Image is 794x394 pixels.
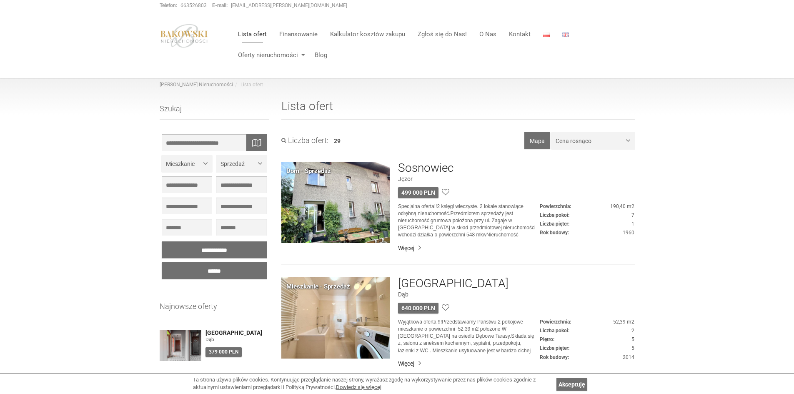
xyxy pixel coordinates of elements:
[540,336,554,343] dt: Piętro:
[398,203,540,239] p: Specjalna oferta!!2 księgi wieczyste. 2 lokale stanowiące odrębną nieruchomość.Przedmiotem sprzed...
[540,221,634,228] dd: 1
[334,138,341,144] span: 29
[324,26,411,43] a: Kalkulator kosztów zakupu
[398,277,508,290] a: [GEOGRAPHIC_DATA]
[336,384,381,390] a: Dowiedz się więcej
[540,319,571,326] dt: Powierzchnia:
[216,155,267,172] button: Sprzedaż
[556,137,624,145] span: Cena rosnąco
[160,3,177,8] strong: Telefon:
[281,277,390,359] img: Mieszkanie Sprzedaż Katowice Dąb Johna Baildona
[551,132,635,149] button: Cena rosnąco
[231,3,347,8] a: [EMAIL_ADDRESS][PERSON_NAME][DOMAIN_NAME]
[193,376,552,391] div: Ta strona używa plików cookies. Kontynuując przeglądanie naszej strony, wyrażasz zgodę na wykorzy...
[232,26,273,43] a: Lista ofert
[160,105,269,120] h3: Szukaj
[473,26,503,43] a: O Nas
[503,26,537,43] a: Kontakt
[556,378,587,391] a: Akceptuję
[398,303,438,314] div: 640 000 PLN
[308,47,327,63] a: Blog
[398,244,634,252] a: Więcej
[205,347,242,357] div: 379 000 PLN
[540,345,569,352] dt: Liczba pięter:
[160,302,269,317] h3: Najnowsze oferty
[398,359,634,368] a: Więcej
[540,354,569,361] dt: Rok budowy:
[398,175,634,183] figure: Jęzor
[540,203,634,210] dd: 190,40 m2
[273,26,324,43] a: Finansowanie
[411,26,473,43] a: Zgłoś się do Nas!
[162,155,212,172] button: Mieszkanie
[205,336,269,343] figure: Dąb
[540,212,634,219] dd: 7
[398,319,540,354] p: Wyjątkowa oferta !!!Przedstawiamy Państwu 2 pokojowe mieszkanie o powierzchni 52,39 m2 położone W...
[160,82,233,88] a: [PERSON_NAME] Nieruchomości
[540,212,569,219] dt: Liczba pokoi:
[281,100,635,120] h1: Lista ofert
[398,290,634,299] figure: Dąb
[286,282,350,291] div: Mieszkanie · Sprzedaż
[562,33,569,37] img: English
[543,33,550,37] img: Polski
[540,229,634,236] dd: 1960
[233,81,263,88] li: Lista ofert
[540,221,569,228] dt: Liczba pięter:
[160,24,209,48] img: logo
[398,162,453,175] a: Sosnowiec
[166,160,202,168] span: Mieszkanie
[246,134,267,151] div: Wyszukaj na mapie
[540,345,634,352] dd: 5
[232,47,308,63] a: Oferty nieruchomości
[540,203,571,210] dt: Powierzchnia:
[540,354,634,361] dd: 2014
[205,330,269,336] a: [GEOGRAPHIC_DATA]
[540,327,569,334] dt: Liczba pokoi:
[281,136,328,145] h3: Liczba ofert:
[281,162,390,243] img: Dom Sprzedaż Sosnowiec Jęzor Zagaje
[540,229,569,236] dt: Rok budowy:
[180,3,207,8] a: 663526803
[286,167,331,176] div: Dom · Sprzedaż
[220,160,256,168] span: Sprzedaż
[212,3,228,8] strong: E-mail:
[540,319,634,326] dd: 52,39 m2
[540,336,634,343] dd: 5
[524,132,550,149] button: Mapa
[398,187,438,198] div: 499 000 PLN
[540,327,634,334] dd: 2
